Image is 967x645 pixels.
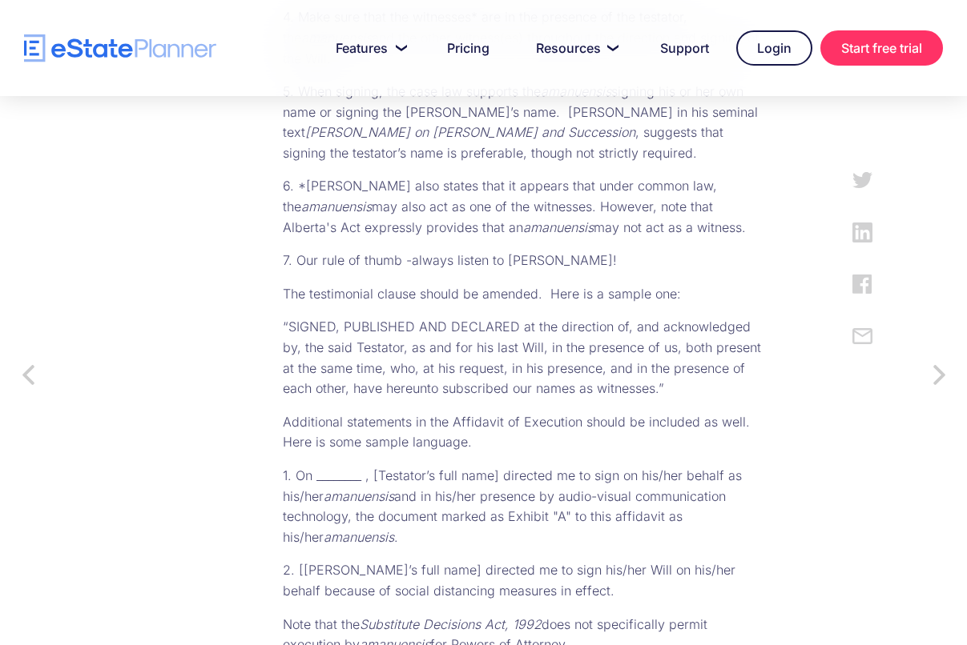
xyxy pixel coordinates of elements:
[283,284,765,305] p: The testimonial clause should be amended. Here is a sample one:
[283,176,765,238] p: 6. *[PERSON_NAME] also states that it appears that under common law, the may also act as one of t...
[736,30,812,66] a: Login
[283,412,765,453] p: Additional statements in the Affidavit of Execution should be included as well. Here is some samp...
[523,219,594,235] em: amanuensis
[324,488,394,504] em: amanuensis
[324,529,394,545] em: amanuensis
[24,34,216,62] a: home
[316,32,420,64] a: Features
[283,317,765,399] p: “SIGNED, PUBLISHED AND DECLARED at the direction of, and acknowledged by, the said Testator, as a...
[428,32,509,64] a: Pricing
[283,82,765,163] p: 5. When signing, the case law supports the signing his or her own name or signing the [PERSON_NAM...
[517,32,633,64] a: Resources
[301,198,372,214] em: amanuensis
[360,616,542,632] em: Substitute Decisions Act, 1992
[283,250,765,271] p: 7. Our rule of thumb -always listen to [PERSON_NAME]!
[305,124,635,140] em: [PERSON_NAME] on [PERSON_NAME] and Succession
[820,30,943,66] a: Start free trial
[283,560,765,601] p: 2. [[PERSON_NAME]’s full name] directed me to sign his/her Will on his/her behalf because of soci...
[283,466,765,547] p: 1. On ________ , [Testator’s full name] directed me to sign on his/her behalf as his/her and in h...
[641,32,728,64] a: Support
